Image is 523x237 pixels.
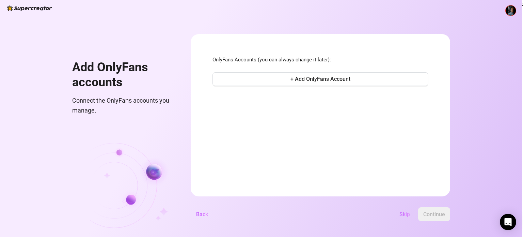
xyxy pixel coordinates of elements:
[418,207,450,221] button: Continue
[196,211,208,218] span: Back
[72,96,174,115] span: Connect the OnlyFans accounts you manage.
[72,60,174,90] h1: Add OnlyFans accounts
[7,5,52,11] img: logo
[212,56,428,64] span: OnlyFans Accounts (you can always change it later):
[500,214,516,230] div: Open Intercom Messenger
[399,211,410,218] span: Skip
[191,207,213,221] button: Back
[394,207,415,221] button: Skip
[212,72,428,86] button: + Add OnlyFans Account
[506,5,516,16] img: ACg8ocLiD4Ud7TgdUSgPZYZlDu2QJcF-yyLw3u9HLaowy7d3F_0YKHQE=s96-c
[290,76,350,82] span: + Add OnlyFans Account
